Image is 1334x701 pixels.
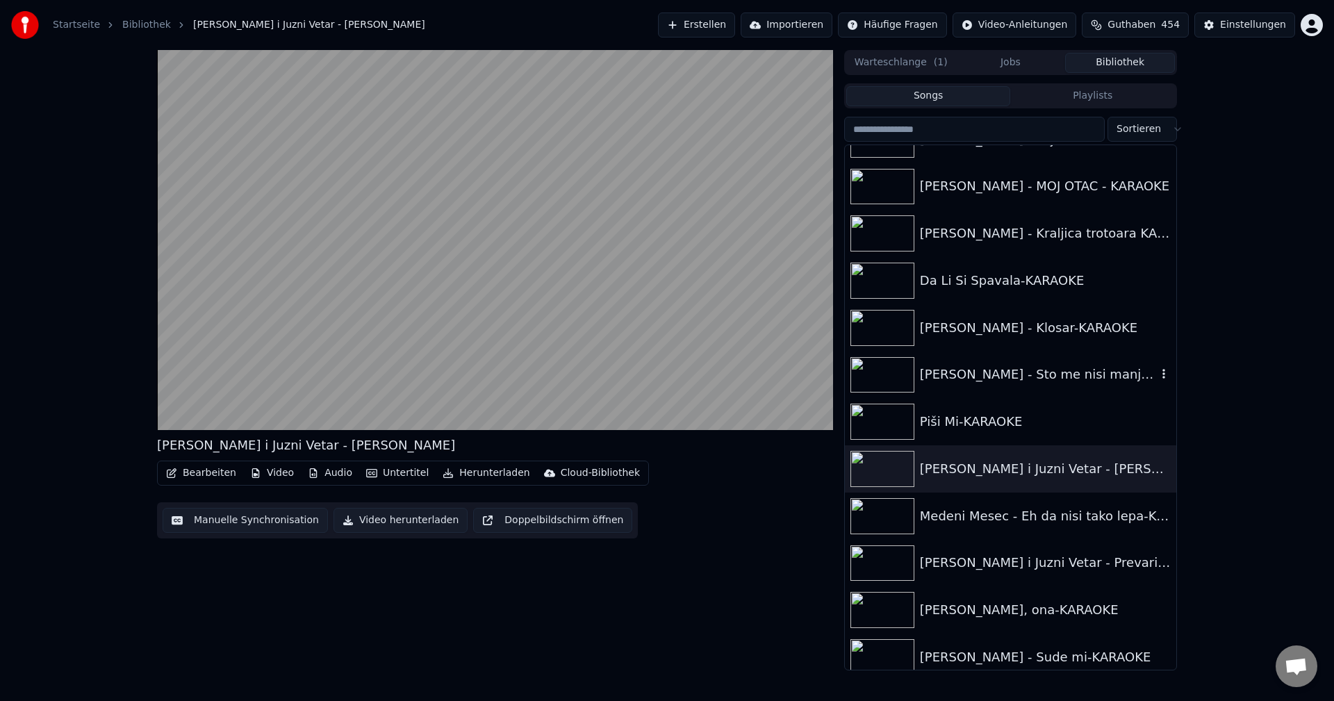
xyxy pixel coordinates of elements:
button: Video herunterladen [333,508,468,533]
button: Häufige Fragen [838,13,947,38]
div: Da Li Si Spavala-KARAOKE [920,271,1171,290]
div: [PERSON_NAME], ona-KARAOKE [920,600,1171,620]
div: [PERSON_NAME] - Sude mi-KARAOKE [920,648,1171,667]
button: Erstellen [658,13,735,38]
span: 454 [1161,18,1180,32]
button: Jobs [956,53,1066,73]
button: Playlists [1010,86,1175,106]
button: Importieren [741,13,832,38]
button: Doppelbildschirm öffnen [473,508,632,533]
div: Einstellungen [1220,18,1286,32]
div: Piši Mi-KARAOKE [920,412,1171,431]
button: Herunterladen [437,463,535,483]
button: Einstellungen [1194,13,1295,38]
a: Bibliothek [122,18,171,32]
div: [PERSON_NAME] i Juzni Vetar - [PERSON_NAME] [157,436,455,455]
button: Warteschlange [846,53,956,73]
img: youka [11,11,39,39]
button: Bearbeiten [160,463,242,483]
button: Songs [846,86,1011,106]
button: Guthaben454 [1082,13,1189,38]
nav: breadcrumb [53,18,425,32]
div: Chat öffnen [1276,645,1317,687]
button: Manuelle Synchronisation [163,508,328,533]
div: [PERSON_NAME] - Kraljica trotoara KARAOKE [920,224,1171,243]
div: [PERSON_NAME] - Sto me nisi manje volela-KARAOKE [920,365,1157,384]
span: Sortieren [1117,122,1161,136]
div: [PERSON_NAME] - Klosar-KARAOKE [920,318,1171,338]
div: [PERSON_NAME] i Juzni Vetar - Prevari ga sa mnom-KARAOKE [920,553,1171,572]
div: [PERSON_NAME] i Juzni Vetar - [PERSON_NAME] [920,459,1171,479]
button: Video-Anleitungen [953,13,1077,38]
div: Medeni Mesec - Eh da nisi tako lepa-KARAOKE [920,506,1171,526]
button: Video [245,463,299,483]
span: Guthaben [1107,18,1155,32]
button: Bibliothek [1065,53,1175,73]
div: Cloud-Bibliothek [561,466,640,480]
a: Startseite [53,18,100,32]
span: ( 1 ) [934,56,948,69]
div: [PERSON_NAME] - MOJ OTAC - KARAOKE [920,176,1171,196]
span: [PERSON_NAME] i Juzni Vetar - [PERSON_NAME] [193,18,425,32]
button: Untertitel [361,463,434,483]
button: Audio [302,463,358,483]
